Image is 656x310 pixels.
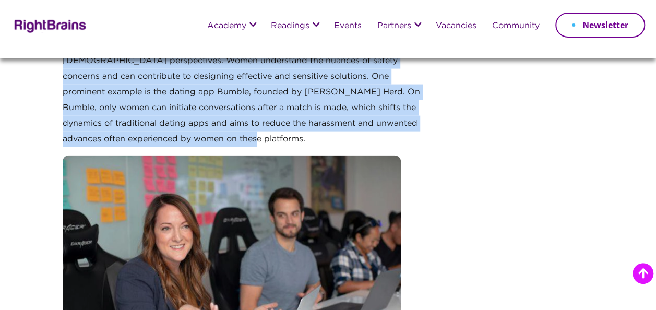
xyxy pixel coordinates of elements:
a: Events [334,22,362,31]
a: Community [492,22,540,31]
a: Newsletter [555,13,645,38]
img: Rightbrains [11,18,87,33]
a: Academy [207,22,246,31]
a: Partners [377,22,411,31]
a: Vacancies [436,22,476,31]
a: Readings [271,22,309,31]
